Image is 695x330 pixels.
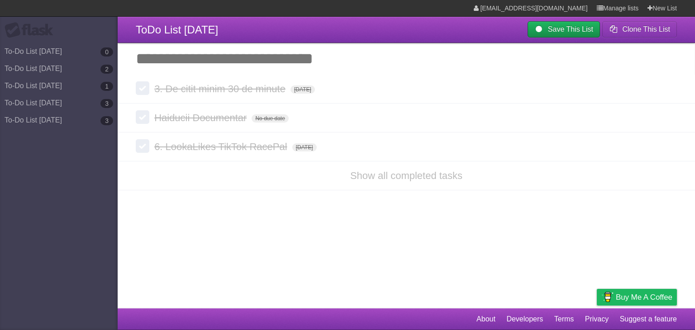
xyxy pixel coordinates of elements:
[350,170,462,181] a: Show all completed tasks
[154,83,288,94] span: 3. De citit minim 30 de minute
[136,24,218,36] span: ToDo List [DATE]
[597,289,677,306] a: Buy me a coffee
[100,82,113,91] b: 1
[622,25,670,33] b: Clone This List
[585,311,609,328] a: Privacy
[548,25,593,33] b: Save This List
[5,22,59,38] div: Flask
[554,311,574,328] a: Terms
[154,141,290,152] span: 6. LookaLikes TikTok RacePal
[136,139,149,153] label: Done
[100,47,113,57] b: 0
[528,21,600,38] a: Save This List
[100,99,113,108] b: 3
[616,289,672,305] span: Buy me a coffee
[136,81,149,95] label: Done
[620,311,677,328] a: Suggest a feature
[602,21,677,38] button: Clone This List
[476,311,495,328] a: About
[506,311,543,328] a: Developers
[601,289,614,305] img: Buy me a coffee
[100,65,113,74] b: 2
[252,114,288,123] span: No due date
[292,143,317,151] span: [DATE]
[136,110,149,124] label: Done
[290,85,315,94] span: [DATE]
[100,116,113,125] b: 3
[154,112,249,123] span: Haiducii Documentar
